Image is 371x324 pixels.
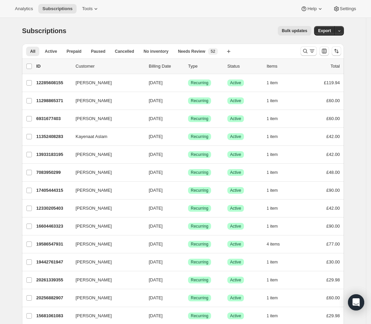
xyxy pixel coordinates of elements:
button: [PERSON_NAME] [71,77,139,88]
span: 1 item [267,313,278,319]
span: 1 item [267,98,278,103]
span: [DATE] [149,152,163,157]
span: Recurring [191,313,208,319]
span: [DATE] [149,259,163,264]
span: [PERSON_NAME] [76,205,112,212]
button: 1 item [267,96,285,106]
button: [PERSON_NAME] [71,239,139,250]
p: 20261339355 [36,277,70,283]
div: 19442761947[PERSON_NAME][DATE]SuccessRecurringSuccessActive1 item£30.00 [36,257,340,267]
span: [PERSON_NAME] [76,169,112,176]
p: 19442761947 [36,259,70,265]
button: Settings [329,4,360,14]
button: 1 item [267,186,285,195]
button: 1 item [267,293,285,303]
button: [PERSON_NAME] [71,203,139,214]
button: Analytics [11,4,37,14]
button: 4 items [267,239,287,249]
span: £30.00 [326,259,340,264]
span: Export [318,28,331,33]
span: Active [230,259,241,265]
button: 1 item [267,311,285,321]
span: [DATE] [149,241,163,247]
button: 1 item [267,168,285,177]
span: £29.98 [326,277,340,282]
button: [PERSON_NAME] [71,149,139,160]
span: [DATE] [149,98,163,103]
span: 1 item [267,134,278,139]
div: 11352408283Kayenaat Aslam[DATE]SuccessRecurringSuccessActive1 item£42.00 [36,132,340,141]
p: 12330205403 [36,205,70,212]
p: Status [227,63,261,70]
span: [DATE] [149,206,163,211]
span: No inventory [144,49,168,54]
span: Recurring [191,116,208,121]
span: [PERSON_NAME] [76,151,112,158]
button: Sort the results [332,46,341,56]
span: £60.00 [326,295,340,300]
div: 19586547931[PERSON_NAME][DATE]SuccessRecurringSuccessActive4 items£77.00 [36,239,340,249]
button: 1 item [267,78,285,88]
button: [PERSON_NAME] [71,275,139,285]
span: [PERSON_NAME] [76,187,112,194]
span: Prepaid [66,49,81,54]
p: Total [331,63,340,70]
button: Export [314,26,335,36]
span: Active [230,98,241,103]
button: Search and filter results [301,46,317,56]
span: £119.94 [324,80,340,85]
button: [PERSON_NAME] [71,310,139,321]
p: 15681061083 [36,313,70,319]
span: £29.98 [326,313,340,318]
button: Bulk updates [278,26,311,36]
span: Active [230,80,241,86]
button: 1 item [267,222,285,231]
div: Type [188,63,222,70]
div: 7083950299[PERSON_NAME][DATE]SuccessRecurringSuccessActive1 item£48.00 [36,168,340,177]
div: Items [267,63,301,70]
span: Recurring [191,295,208,301]
span: [DATE] [149,170,163,175]
span: 1 item [267,188,278,193]
button: [PERSON_NAME] [71,113,139,124]
span: 1 item [267,224,278,229]
span: [PERSON_NAME] [76,115,112,122]
div: 20261339355[PERSON_NAME][DATE]SuccessRecurringSuccessActive1 item£29.98 [36,275,340,285]
span: Recurring [191,241,208,247]
span: [PERSON_NAME] [76,259,112,265]
button: [PERSON_NAME] [71,293,139,303]
span: Active [230,277,241,283]
span: Analytics [15,6,33,11]
span: [DATE] [149,188,163,193]
button: Tools [78,4,103,14]
span: £42.00 [326,206,340,211]
button: Customize table column order and visibility [320,46,329,56]
span: Recurring [191,188,208,193]
span: [PERSON_NAME] [76,241,112,248]
p: 11298865371 [36,97,70,104]
span: Active [230,188,241,193]
button: Kayenaat Aslam [71,131,139,142]
span: [PERSON_NAME] [76,97,112,104]
span: Active [230,134,241,139]
button: 1 item [267,114,285,123]
div: 16604463323[PERSON_NAME][DATE]SuccessRecurringSuccessActive1 item£90.00 [36,222,340,231]
span: Recurring [191,152,208,157]
span: [DATE] [149,277,163,282]
div: 11298865371[PERSON_NAME][DATE]SuccessRecurringSuccessActive1 item£60.00 [36,96,340,106]
p: Billing Date [149,63,183,70]
button: 1 item [267,150,285,159]
span: Active [230,313,241,319]
span: £42.00 [326,152,340,157]
span: £90.00 [326,224,340,229]
button: 1 item [267,132,285,141]
button: 1 item [267,204,285,213]
span: [DATE] [149,224,163,229]
span: 1 item [267,80,278,86]
span: Bulk updates [282,28,307,33]
button: Subscriptions [38,4,77,14]
button: Create new view [223,47,234,56]
span: 4 items [267,241,280,247]
span: Active [230,152,241,157]
span: [DATE] [149,295,163,300]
